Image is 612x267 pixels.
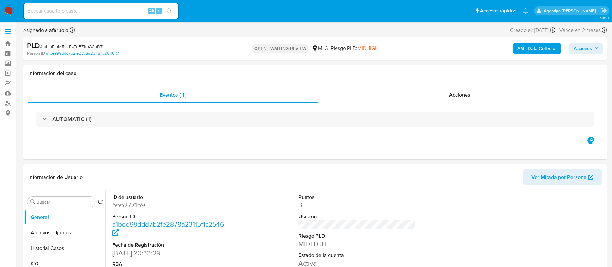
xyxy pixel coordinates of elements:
span: Alt [149,8,154,14]
span: Accesos rápidos [480,7,516,14]
h3: AUTOMATIC (1) [52,116,92,123]
dd: 3 [298,200,416,210]
button: General [25,210,105,225]
p: agostina.faruolo@mercadolibre.com [544,8,598,14]
b: PLD [27,40,40,51]
span: # luLmEipM5qzEqTnPZhbA2bBT [40,43,103,50]
h1: Información del caso [28,70,602,77]
dd: 566277159 [112,200,230,210]
dt: Person ID [112,213,230,220]
span: Ver Mirada por Persona [531,169,587,185]
span: Acciones [449,91,470,98]
button: Ver Mirada por Persona [523,169,602,185]
span: Vence en 2 meses [559,27,601,34]
a: Notificaciones [523,8,528,14]
button: Volver al orden por defecto [98,199,103,206]
span: MIDHIGH [357,45,378,52]
h1: Información de Usuario [28,174,83,180]
dt: Fecha de Registración [112,241,230,249]
input: Buscar [36,199,93,205]
a: Salir [600,7,607,14]
dt: Estado de la cuenta [298,252,416,259]
dd: [DATE] 20:33:29 [112,249,230,258]
div: MLA [312,45,328,52]
p: OPEN - WAITING REVIEW [252,44,309,53]
input: Buscar usuario o caso... [24,7,178,15]
button: Buscar [30,199,35,204]
span: Eventos ( 1 ) [160,91,186,98]
dt: Usuario [298,213,416,220]
a: a1bee99ddd7b2fe2878a23115f1c2546 [112,220,224,238]
button: Historial Casos [25,241,105,256]
span: s [158,8,160,14]
dd: MIDHIGH [298,240,416,249]
span: - [557,26,558,35]
button: Archivos adjuntos [25,225,105,241]
b: Person ID [27,50,45,56]
dt: ID de usuario [112,194,230,201]
dt: Puntos [298,194,416,201]
button: AML Data Collector [513,43,561,54]
dt: Riesgo PLD [298,232,416,240]
b: AML Data Collector [517,43,557,54]
button: search-icon [163,6,176,15]
button: Acciones [569,43,603,54]
span: Acciones [574,43,592,54]
a: a1bee99ddd7b2fe2878a23115f1c2546 [46,50,119,56]
span: Asignado a [23,27,68,34]
div: Creado el: [DATE] [510,26,555,35]
b: afaruolo [48,26,68,34]
span: Riesgo PLD: [331,45,378,52]
div: AUTOMATIC (1) [36,112,594,127]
